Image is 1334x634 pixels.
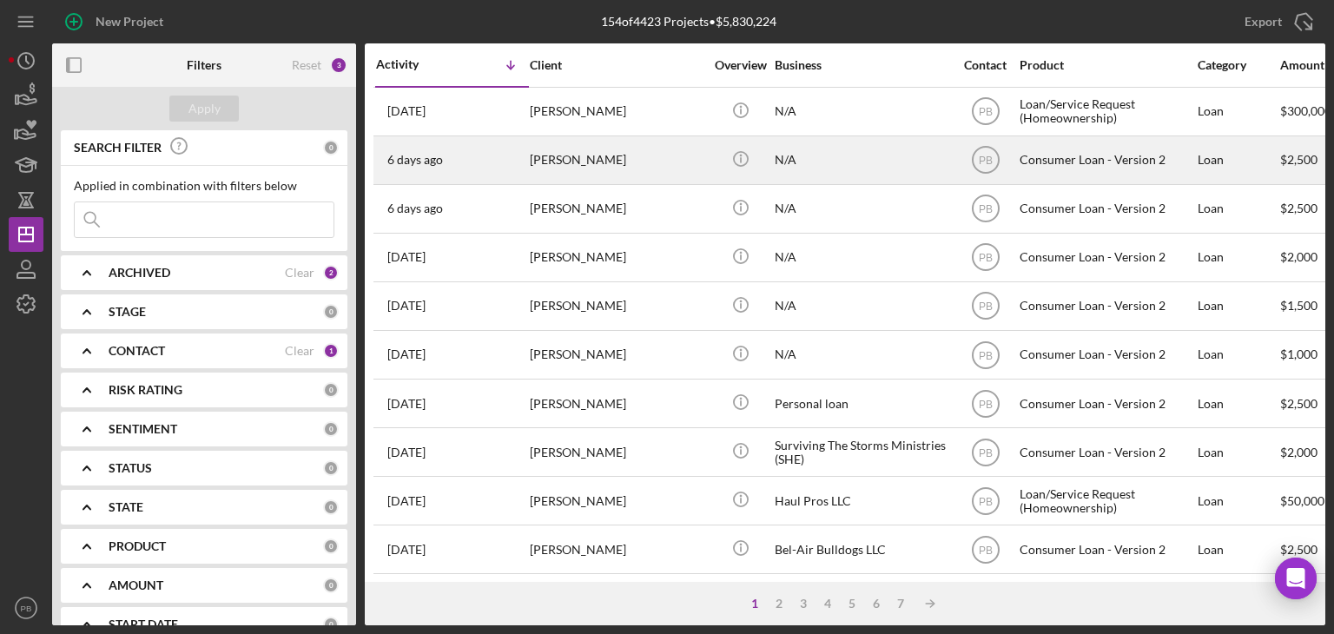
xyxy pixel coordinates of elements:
[109,539,166,553] b: PRODUCT
[387,250,426,264] time: 2025-08-08 02:23
[1020,526,1193,572] div: Consumer Loan - Version 2
[387,347,426,361] time: 2025-08-01 19:47
[530,380,703,426] div: [PERSON_NAME]
[953,58,1018,72] div: Contact
[775,478,948,524] div: Haul Pros LLC
[1198,429,1278,475] div: Loan
[323,140,339,155] div: 0
[601,15,776,29] div: 154 of 4423 Projects • $5,830,224
[1020,429,1193,475] div: Consumer Loan - Version 2
[816,597,840,611] div: 4
[376,57,452,71] div: Activity
[323,304,339,320] div: 0
[387,446,426,459] time: 2025-07-14 23:01
[323,617,339,632] div: 0
[188,96,221,122] div: Apply
[1020,58,1193,72] div: Product
[530,478,703,524] div: [PERSON_NAME]
[775,575,948,621] div: N/A
[323,343,339,359] div: 1
[775,283,948,329] div: N/A
[530,429,703,475] div: [PERSON_NAME]
[767,597,791,611] div: 2
[292,58,321,72] div: Reset
[1198,186,1278,232] div: Loan
[1198,380,1278,426] div: Loan
[1245,4,1282,39] div: Export
[978,155,992,167] text: PB
[109,344,165,358] b: CONTACT
[978,446,992,459] text: PB
[864,597,888,611] div: 6
[775,234,948,281] div: N/A
[1020,332,1193,378] div: Consumer Loan - Version 2
[169,96,239,122] button: Apply
[1020,137,1193,183] div: Consumer Loan - Version 2
[74,179,334,193] div: Applied in combination with filters below
[387,153,443,167] time: 2025-08-16 03:41
[323,460,339,476] div: 0
[530,234,703,281] div: [PERSON_NAME]
[387,397,426,411] time: 2025-07-16 17:37
[109,617,178,631] b: START DATE
[1020,234,1193,281] div: Consumer Loan - Version 2
[1198,89,1278,135] div: Loan
[285,266,314,280] div: Clear
[530,89,703,135] div: [PERSON_NAME]
[1227,4,1325,39] button: Export
[978,252,992,264] text: PB
[387,201,443,215] time: 2025-08-15 12:23
[1275,558,1317,599] div: Open Intercom Messenger
[323,382,339,398] div: 0
[1198,234,1278,281] div: Loan
[1198,575,1278,621] div: Loan
[187,58,221,72] b: Filters
[1020,478,1193,524] div: Loan/Service Request (Homeownership)
[1198,478,1278,524] div: Loan
[1020,89,1193,135] div: Loan/Service Request (Homeownership)
[743,597,767,611] div: 1
[530,186,703,232] div: [PERSON_NAME]
[530,575,703,621] div: [PERSON_NAME]
[109,266,170,280] b: ARCHIVED
[978,106,992,118] text: PB
[775,186,948,232] div: N/A
[387,104,426,118] time: 2025-08-18 11:39
[530,526,703,572] div: [PERSON_NAME]
[109,578,163,592] b: AMOUNT
[530,332,703,378] div: [PERSON_NAME]
[775,137,948,183] div: N/A
[285,344,314,358] div: Clear
[21,604,32,613] text: PB
[387,543,426,557] time: 2025-07-11 19:00
[323,265,339,281] div: 2
[1020,575,1193,621] div: Consumer Loan - Version 2
[530,283,703,329] div: [PERSON_NAME]
[9,591,43,625] button: PB
[708,58,773,72] div: Overview
[530,58,703,72] div: Client
[109,305,146,319] b: STAGE
[1020,186,1193,232] div: Consumer Loan - Version 2
[109,461,152,475] b: STATUS
[109,500,143,514] b: STATE
[775,58,948,72] div: Business
[978,349,992,361] text: PB
[109,383,182,397] b: RISK RATING
[109,422,177,436] b: SENTIMENT
[1198,137,1278,183] div: Loan
[96,4,163,39] div: New Project
[74,141,162,155] b: SEARCH FILTER
[840,597,864,611] div: 5
[52,4,181,39] button: New Project
[775,429,948,475] div: Surviving The Storms Ministries (SHE)
[978,544,992,556] text: PB
[775,526,948,572] div: Bel-Air Bulldogs LLC
[530,137,703,183] div: [PERSON_NAME]
[791,597,816,611] div: 3
[1198,283,1278,329] div: Loan
[888,597,913,611] div: 7
[1020,283,1193,329] div: Consumer Loan - Version 2
[1198,332,1278,378] div: Loan
[1020,380,1193,426] div: Consumer Loan - Version 2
